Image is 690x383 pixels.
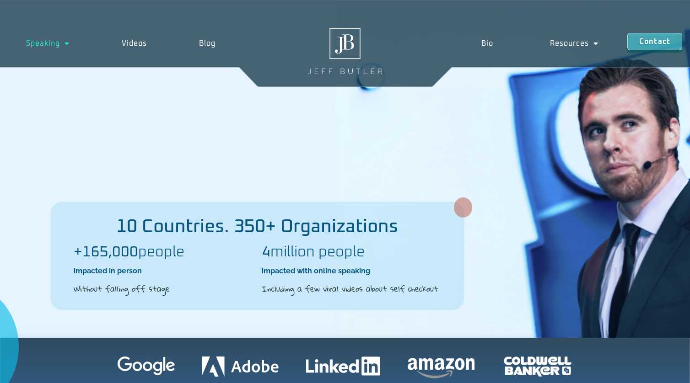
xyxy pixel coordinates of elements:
h2: million people [262,245,441,260]
h2: people [74,245,253,260]
a: Bio [453,33,522,54]
h2: impacted in person [74,266,253,276]
a: Blog [173,33,242,54]
a: Videos [96,33,173,54]
nav: Menu [453,33,627,54]
b: +165,000 [74,245,138,260]
span: Contact [639,38,670,45]
h2: 10 Countries. 350+ Organizations [51,218,464,236]
h2: impacted with online speaking [262,266,441,276]
b: 4 [262,245,270,260]
a: Contact [627,33,682,50]
a: Resources [522,33,627,54]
